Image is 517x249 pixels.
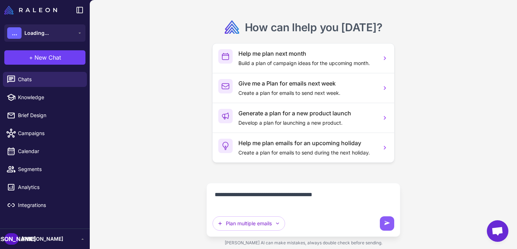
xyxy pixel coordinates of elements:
a: Knowledge [3,90,87,105]
a: Integrations [3,198,87,213]
span: Segments [18,165,81,173]
span: help you [DATE] [295,21,377,34]
span: + [29,53,33,62]
h3: Help me plan emails for an upcoming holiday [238,139,376,147]
img: Raleon Logo [4,6,57,14]
a: Campaigns [3,126,87,141]
div: [PERSON_NAME] AI can make mistakes, always double check before sending. [206,237,400,249]
a: Brief Design [3,108,87,123]
span: Analytics [18,183,81,191]
span: New Chat [34,53,61,62]
span: Brief Design [18,111,81,119]
p: Develop a plan for launching a new product. [238,119,376,127]
span: Calendar [18,147,81,155]
span: Loading... [24,29,49,37]
p: Build a plan of campaign ideas for the upcoming month. [238,59,376,67]
a: Segments [3,162,87,177]
button: +New Chat [4,50,85,65]
h3: Help me plan next month [238,49,376,58]
a: Chats [3,72,87,87]
span: Integrations [18,201,81,209]
p: Create a plan for emails to send during the next holiday. [238,149,376,157]
span: Campaigns [18,129,81,137]
a: Analytics [3,180,87,195]
h3: Give me a Plan for emails next week [238,79,376,88]
button: ...Loading... [4,24,85,42]
button: Plan multiple emails [213,216,285,231]
span: Knowledge [18,93,81,101]
span: Chats [18,75,81,83]
a: Calendar [3,144,87,159]
h2: How can I ? [245,20,382,34]
a: Raleon Logo [4,6,60,14]
div: ... [7,27,22,39]
h3: Generate a plan for a new product launch [238,109,376,117]
div: [PERSON_NAME] [4,233,19,245]
p: Create a plan for emails to send next week. [238,89,376,97]
div: Open chat [487,220,508,242]
span: [PERSON_NAME] [22,235,63,243]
